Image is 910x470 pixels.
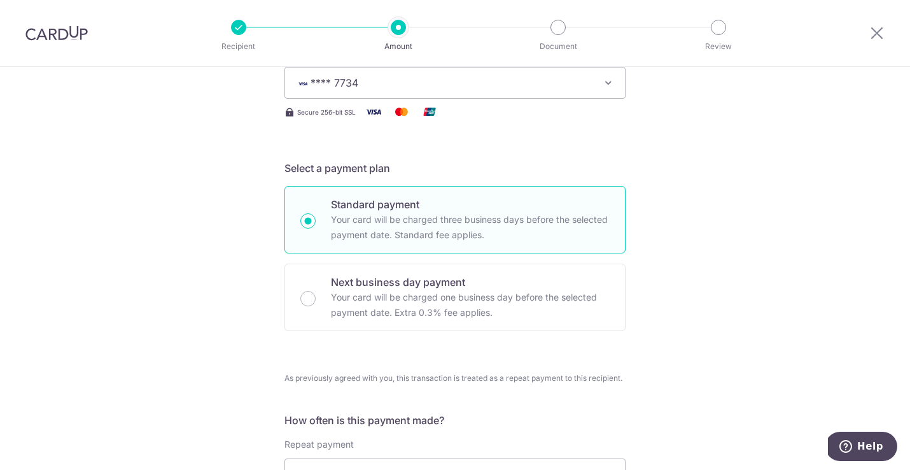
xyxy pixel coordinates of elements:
p: Standard payment [331,197,610,212]
span: As previously agreed with you, this transaction is treated as a repeat payment to this recipient. [284,372,626,385]
p: Your card will be charged three business days before the selected payment date. Standard fee appl... [331,212,610,243]
h5: How often is this payment made? [284,413,626,428]
span: Secure 256-bit SSL [297,107,356,117]
p: Document [511,40,605,53]
label: Repeat payment [284,438,354,451]
img: Visa [361,104,386,120]
iframe: Opens a widget where you can find more information [828,432,897,464]
p: Your card will be charged one business day before the selected payment date. Extra 0.3% fee applies. [331,290,610,320]
img: Mastercard [389,104,414,120]
p: Next business day payment [331,274,610,290]
img: Union Pay [417,104,442,120]
img: VISA [295,79,311,88]
p: Amount [351,40,445,53]
img: CardUp [25,25,88,41]
h5: Select a payment plan [284,160,626,176]
p: Review [671,40,766,53]
p: Recipient [192,40,286,53]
